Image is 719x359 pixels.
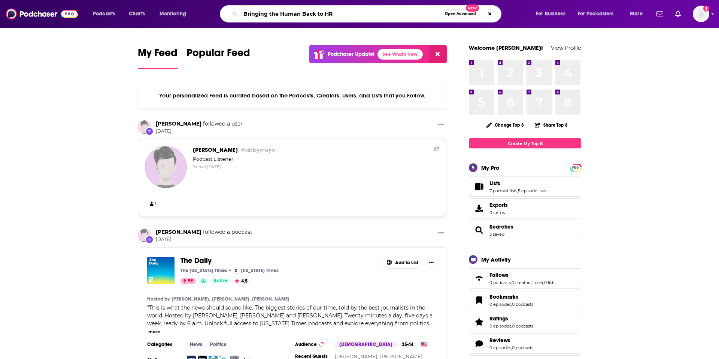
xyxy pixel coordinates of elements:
a: Share Button [434,146,440,152]
a: 0 creators [512,280,531,285]
span: Follows [469,268,581,289]
span: 99 [188,277,193,285]
span: , [511,323,512,329]
a: My Feed [138,46,178,69]
svg: Add a profile image [703,6,709,12]
a: 3 saved [489,232,504,237]
span: , [517,188,518,193]
span: [PERSON_NAME] [193,146,275,153]
h3: a podcast [156,229,252,236]
a: News [187,341,205,347]
a: View Profile [551,44,581,51]
div: New Follow [145,127,154,135]
a: amandagibson [156,229,201,235]
img: Podchaser - Follow, Share and Rate Podcasts [6,7,78,21]
a: 0 podcasts [512,323,533,329]
span: , [531,280,532,285]
a: Abby Mayo [145,146,187,188]
img: The Daily [147,257,175,284]
span: For Business [536,9,565,19]
span: Popular Feed [186,46,250,64]
span: Ratings [469,312,581,332]
a: Lists [471,181,486,192]
div: [DEMOGRAPHIC_DATA] [335,341,397,347]
a: Bookmarks [489,293,533,300]
span: " [147,304,433,327]
p: [US_STATE] Times [241,268,279,274]
button: more [148,329,160,335]
a: [PERSON_NAME] [252,296,289,302]
a: [PERSON_NAME], [212,296,251,302]
a: The Daily [180,257,212,265]
span: Exports [489,202,508,208]
div: 35-44 [399,341,416,347]
a: Active [210,278,231,284]
a: Reviews [471,338,486,349]
span: ... [429,320,433,327]
span: , [511,302,512,307]
a: 99 [180,278,196,284]
button: open menu [154,8,196,20]
a: Create My Top 8 [469,138,581,148]
span: Reviews [469,334,581,354]
img: User Profile [693,6,709,22]
h3: Categories [147,341,181,347]
p: The [US_STATE] Times [180,268,227,274]
span: New [466,4,479,12]
div: Podcast Listener [193,156,440,163]
span: , [543,280,544,285]
a: Exports [469,198,581,218]
span: [DATE] [156,236,252,243]
div: Joined [DATE] [193,165,440,169]
a: 7 podcast lists [489,188,517,193]
span: Bookmarks [489,293,518,300]
img: amandagibson [138,120,151,134]
a: 0 episodes [489,345,511,350]
span: 0 items [489,210,508,215]
button: Show More Button [435,229,447,238]
div: My Pro [481,164,500,171]
button: Add to List [383,257,422,269]
span: Monitoring [160,9,186,19]
span: Searches [489,223,513,230]
a: Show notifications dropdown [653,7,666,20]
a: amandagibson [138,229,151,242]
button: open menu [625,8,652,20]
span: Ratings [489,315,508,322]
a: 0 episodes [489,302,511,307]
a: New York Times[US_STATE] Times [233,268,279,274]
div: New Follow [145,235,154,244]
input: Search podcasts, credits, & more... [240,8,442,20]
a: 0 podcasts [512,345,533,350]
span: followed [203,229,225,235]
span: [DATE] [156,128,243,135]
span: , [511,345,512,350]
span: Bookmarks [469,290,581,310]
a: Show notifications dropdown [672,7,684,20]
a: 1 [146,201,160,207]
span: Reviews [489,337,510,344]
a: Follows [471,273,486,284]
span: Lists [469,177,581,197]
button: Open AdvancedNew [442,9,479,18]
a: 1 user [532,280,543,285]
a: Popular Feed [186,46,250,69]
button: open menu [88,8,125,20]
button: Show More Button [425,257,437,269]
span: 1 [155,200,157,208]
a: 0 podcasts [489,280,511,285]
span: Follows [489,272,509,278]
span: followed [203,120,225,127]
a: Ratings [471,317,486,327]
span: Logged in as abbymayo [693,6,709,22]
a: Bookmarks [471,295,486,305]
h3: a user [156,120,243,127]
a: Welcome [PERSON_NAME]! [469,44,543,51]
h4: Hosted by [147,296,170,302]
span: Searches [469,220,581,240]
button: open menu [573,8,625,20]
